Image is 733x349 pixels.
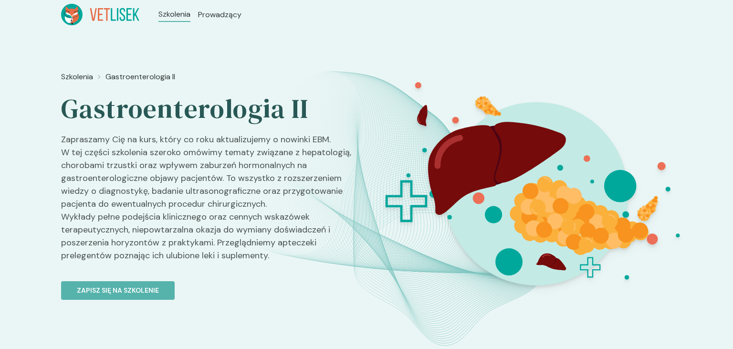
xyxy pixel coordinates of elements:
[61,133,359,270] p: Zapraszamy Cię na kurs, który co roku aktualizujemy o nowinki EBM. W tej części szkolenia szeroko...
[105,71,175,83] a: Gastroenterologia II
[158,9,190,20] a: Szkolenia
[77,286,159,296] p: Zapisz się na szkolenie
[366,67,704,322] img: ZxkxD4F3NbkBX8eQ_GastroII_BT.svg
[198,9,241,21] a: Prowadzący
[61,270,359,300] a: Zapisz się na szkolenie
[61,281,175,300] button: Zapisz się na szkolenie
[61,92,359,126] h2: Gastroenterologia II
[61,71,93,83] a: Szkolenia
